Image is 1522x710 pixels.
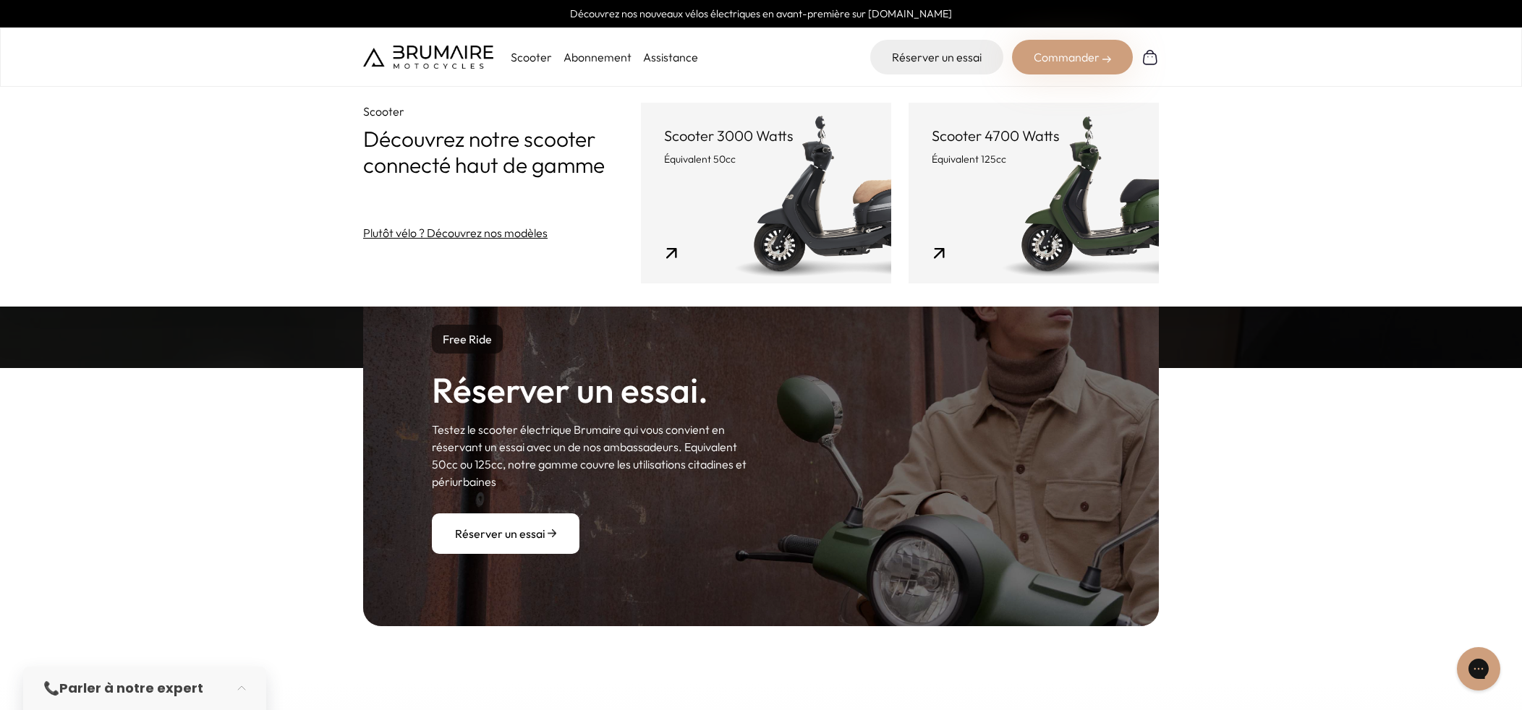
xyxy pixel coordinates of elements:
[641,103,891,283] a: Scooter 3000 Watts Équivalent 50cc
[1102,55,1111,64] img: right-arrow-2.png
[932,152,1136,166] p: Équivalent 125cc
[548,529,556,536] img: arrow-right.png
[432,421,756,490] p: Testez le scooter électrique Brumaire qui vous convient en réservant un essai avec un de nos amba...
[363,126,641,178] p: Découvrez notre scooter connecté haut de gamme
[363,103,641,120] p: Scooter
[909,103,1159,283] a: Scooter 4700 Watts Équivalent 125cc
[432,325,503,354] p: Free Ride
[932,126,1136,146] p: Scooter 4700 Watts
[664,152,868,166] p: Équivalent 50cc
[511,48,552,66] p: Scooter
[664,126,868,146] p: Scooter 3000 Watts
[870,40,1003,74] a: Réserver un essai
[432,371,708,409] h2: Réserver un essai.
[432,513,579,554] a: Réserver un essai
[363,224,548,241] a: Plutôt vélo ? Découvrez nos modèles
[1141,48,1159,66] img: Panier
[643,50,698,64] a: Assistance
[1012,40,1133,74] div: Commander
[363,46,493,69] img: Brumaire Motocycles
[564,50,632,64] a: Abonnement
[1450,642,1508,696] iframe: Gorgias live chat messenger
